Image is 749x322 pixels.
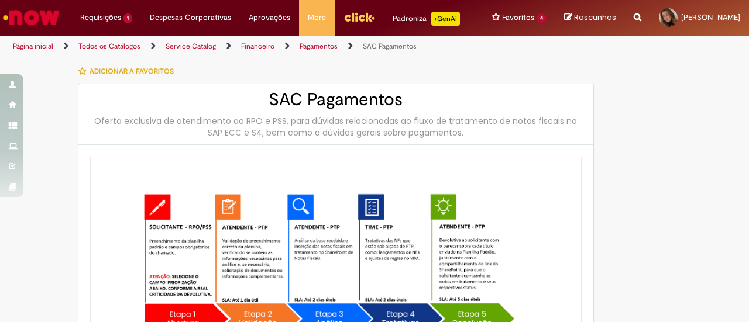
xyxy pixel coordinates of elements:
a: SAC Pagamentos [363,41,417,51]
div: Padroniza [393,12,460,26]
a: Rascunhos [564,12,616,23]
a: Financeiro [241,41,274,51]
button: Adicionar a Favoritos [78,59,180,84]
a: Service Catalog [166,41,216,51]
span: 4 [537,13,547,23]
span: Despesas Corporativas [150,12,231,23]
img: ServiceNow [1,6,61,29]
span: Rascunhos [574,12,616,23]
a: Página inicial [13,41,53,51]
span: 1 [123,13,132,23]
h2: SAC Pagamentos [90,90,582,109]
span: [PERSON_NAME] [681,12,740,22]
span: More [308,12,326,23]
p: +GenAi [431,12,460,26]
span: Requisições [80,12,121,23]
div: Oferta exclusiva de atendimento ao RPO e PSS, para dúvidas relacionadas ao fluxo de tratamento de... [90,115,582,139]
a: Pagamentos [300,41,338,51]
a: Todos os Catálogos [78,41,140,51]
span: Aprovações [249,12,290,23]
ul: Trilhas de página [9,36,490,57]
span: Favoritos [502,12,534,23]
span: Adicionar a Favoritos [90,67,174,76]
img: click_logo_yellow_360x200.png [343,8,375,26]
